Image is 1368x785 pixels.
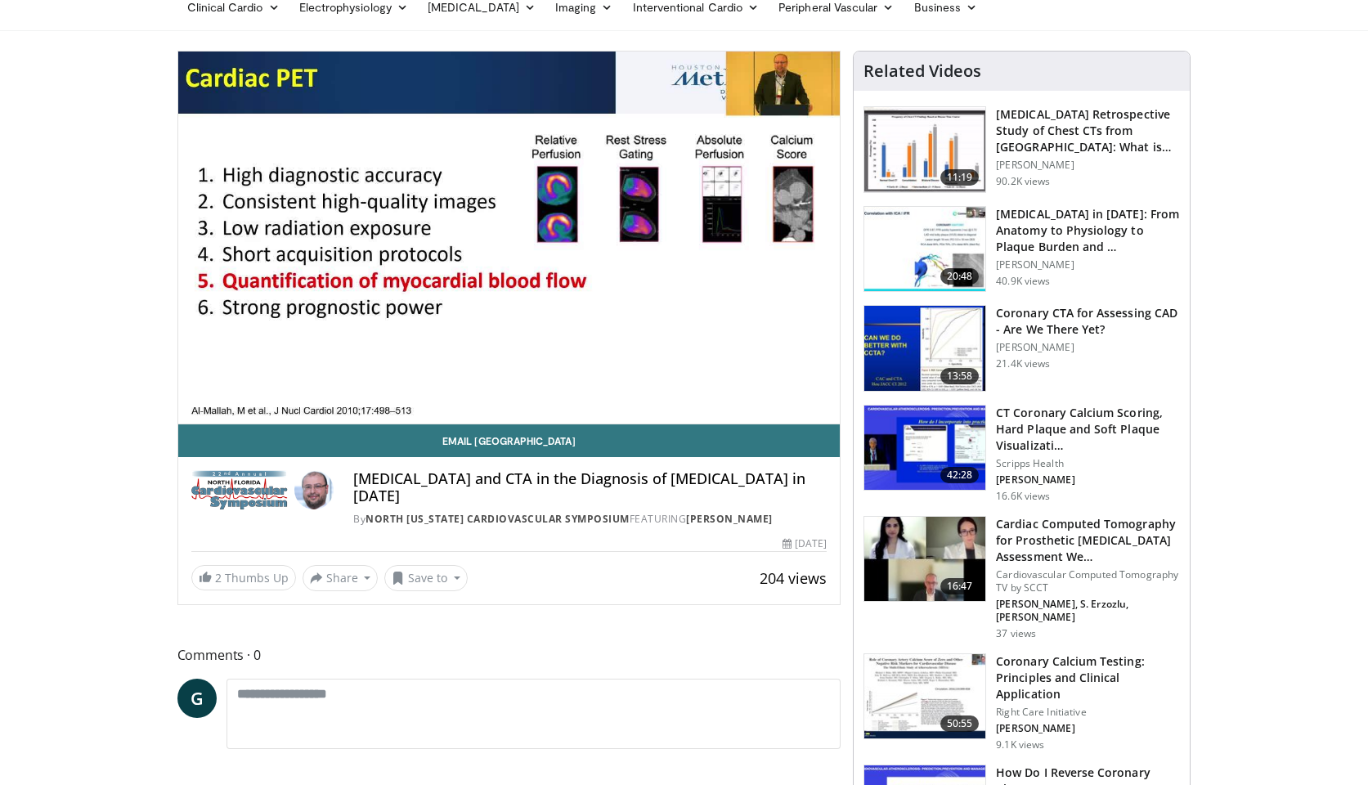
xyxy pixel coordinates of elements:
img: 4ea3ec1a-320e-4f01-b4eb-a8bc26375e8f.150x105_q85_crop-smart_upscale.jpg [864,406,985,491]
span: 13:58 [940,368,980,384]
span: 16:47 [940,578,980,594]
a: 20:48 [MEDICAL_DATA] in [DATE]: From Anatomy to Physiology to Plaque Burden and … [PERSON_NAME] 4... [863,206,1180,293]
img: c75e2ae5-4540-49a9-b2f1-0dc3e954be13.150x105_q85_crop-smart_upscale.jpg [864,654,985,739]
h4: Related Videos [863,61,981,81]
p: 37 views [996,627,1036,640]
h4: [MEDICAL_DATA] and CTA in the Diagnosis of [MEDICAL_DATA] in [DATE] [353,470,827,505]
img: North Florida Cardiovascular Symposium [191,470,289,509]
p: [PERSON_NAME] [996,258,1180,271]
div: [DATE] [783,536,827,551]
h3: [MEDICAL_DATA] in [DATE]: From Anatomy to Physiology to Plaque Burden and … [996,206,1180,255]
img: 823da73b-7a00-425d-bb7f-45c8b03b10c3.150x105_q85_crop-smart_upscale.jpg [864,207,985,292]
p: [PERSON_NAME] [996,341,1180,354]
span: 204 views [760,568,827,588]
a: North [US_STATE] Cardiovascular Symposium [366,512,630,526]
a: 13:58 Coronary CTA for Assessing CAD - Are We There Yet? [PERSON_NAME] 21.4K views [863,305,1180,392]
div: By FEATURING [353,512,827,527]
p: Right Care Initiative [996,706,1180,719]
p: [PERSON_NAME] [996,473,1180,487]
a: 42:28 CT Coronary Calcium Scoring, Hard Plaque and Soft Plaque Visualizati… Scripps Health [PERSO... [863,405,1180,503]
h3: Cardiac Computed Tomography for Prosthetic [MEDICAL_DATA] Assessment We… [996,516,1180,565]
span: 11:19 [940,169,980,186]
a: [PERSON_NAME] [686,512,773,526]
h3: [MEDICAL_DATA] Retrospective Study of Chest CTs from [GEOGRAPHIC_DATA]: What is the Re… [996,106,1180,155]
p: [PERSON_NAME] [996,722,1180,735]
a: Email [GEOGRAPHIC_DATA] [178,424,841,457]
img: ef7db2a5-b9e3-4d5d-833d-8dc40dd7331b.150x105_q85_crop-smart_upscale.jpg [864,517,985,602]
h3: Coronary Calcium Testing: Principles and Clinical Application [996,653,1180,702]
img: 34b2b9a4-89e5-4b8c-b553-8a638b61a706.150x105_q85_crop-smart_upscale.jpg [864,306,985,391]
p: [PERSON_NAME], S. Erzozlu, [PERSON_NAME] [996,598,1180,624]
p: [PERSON_NAME] [996,159,1180,172]
button: Share [303,565,379,591]
img: Avatar [294,470,334,509]
img: c2eb46a3-50d3-446d-a553-a9f8510c7760.150x105_q85_crop-smart_upscale.jpg [864,107,985,192]
p: 9.1K views [996,738,1044,751]
span: Comments 0 [177,644,841,666]
p: Scripps Health [996,457,1180,470]
h3: Coronary CTA for Assessing CAD - Are We There Yet? [996,305,1180,338]
p: 21.4K views [996,357,1050,370]
a: 11:19 [MEDICAL_DATA] Retrospective Study of Chest CTs from [GEOGRAPHIC_DATA]: What is the Re… [PE... [863,106,1180,193]
a: 16:47 Cardiac Computed Tomography for Prosthetic [MEDICAL_DATA] Assessment We… Cardiovascular Com... [863,516,1180,640]
a: 50:55 Coronary Calcium Testing: Principles and Clinical Application Right Care Initiative [PERSON... [863,653,1180,751]
p: Cardiovascular Computed Tomography TV by SCCT [996,568,1180,594]
p: 90.2K views [996,175,1050,188]
span: 42:28 [940,467,980,483]
span: 2 [215,570,222,585]
span: 20:48 [940,268,980,285]
p: 16.6K views [996,490,1050,503]
a: 2 Thumbs Up [191,565,296,590]
span: 50:55 [940,715,980,732]
a: G [177,679,217,718]
button: Save to [384,565,468,591]
p: 40.9K views [996,275,1050,288]
h3: CT Coronary Calcium Scoring, Hard Plaque and Soft Plaque Visualizati… [996,405,1180,454]
video-js: Video Player [178,52,841,424]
